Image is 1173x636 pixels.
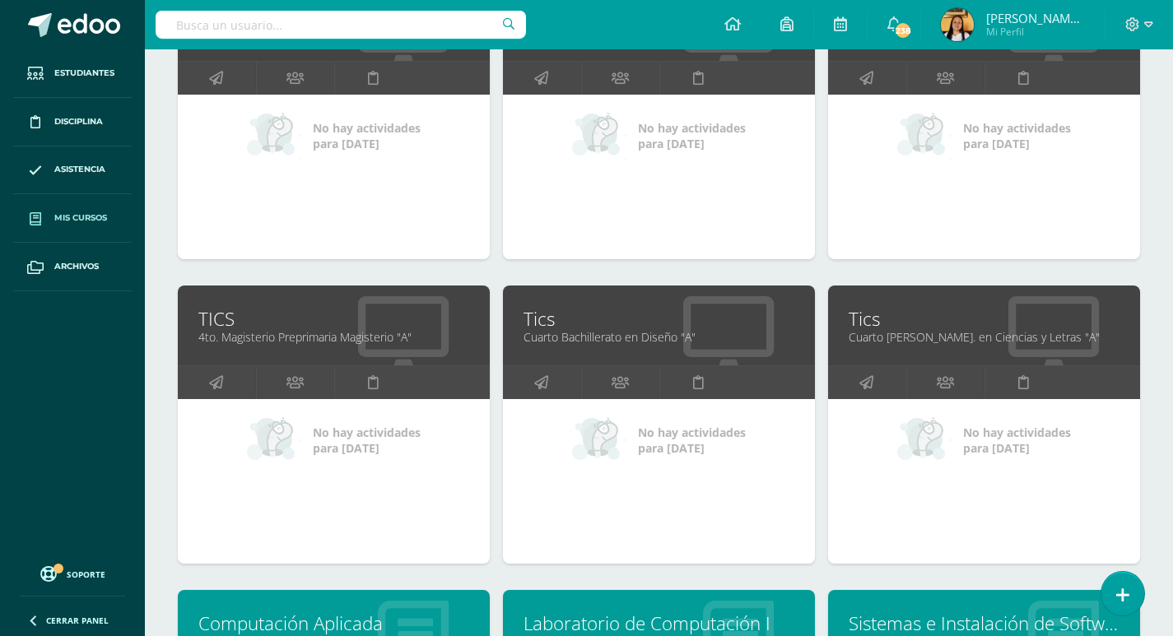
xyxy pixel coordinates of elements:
[313,425,421,456] span: No hay actividades para [DATE]
[54,211,107,225] span: Mis cursos
[20,562,125,584] a: Soporte
[46,615,109,626] span: Cerrar panel
[941,8,974,41] img: c517f0cd6759b2ea1094bfa833b65fc4.png
[572,415,626,465] img: no_activities_small.png
[54,67,114,80] span: Estudiantes
[963,120,1071,151] span: No hay actividades para [DATE]
[198,610,469,636] a: Computación Aplicada
[13,243,132,291] a: Archivos
[572,111,626,160] img: no_activities_small.png
[524,306,794,332] a: Tics
[849,329,1119,345] a: Cuarto [PERSON_NAME]. en Ciencias y Letras "A"
[849,306,1119,332] a: Tics
[963,425,1071,456] span: No hay actividades para [DATE]
[638,425,746,456] span: No hay actividades para [DATE]
[54,260,99,273] span: Archivos
[13,194,132,243] a: Mis cursos
[156,11,526,39] input: Busca un usuario...
[247,415,301,465] img: no_activities_small.png
[13,98,132,146] a: Disciplina
[897,415,952,465] img: no_activities_small.png
[247,111,301,160] img: no_activities_small.png
[13,146,132,195] a: Asistencia
[986,25,1085,39] span: Mi Perfil
[986,10,1085,26] span: [PERSON_NAME][US_STATE]
[13,49,132,98] a: Estudiantes
[897,111,952,160] img: no_activities_small.png
[313,120,421,151] span: No hay actividades para [DATE]
[524,610,794,636] a: Laboratorio de Computación I
[198,306,469,332] a: TICS
[198,329,469,345] a: 4to. Magisterio Preprimaria Magisterio "A"
[849,610,1119,636] a: Sistemas e Instalación de Software
[54,115,103,128] span: Disciplina
[894,21,912,39] span: 238
[524,329,794,345] a: Cuarto Bachillerato en Diseño "A"
[638,120,746,151] span: No hay actividades para [DATE]
[67,569,105,580] span: Soporte
[54,163,105,176] span: Asistencia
